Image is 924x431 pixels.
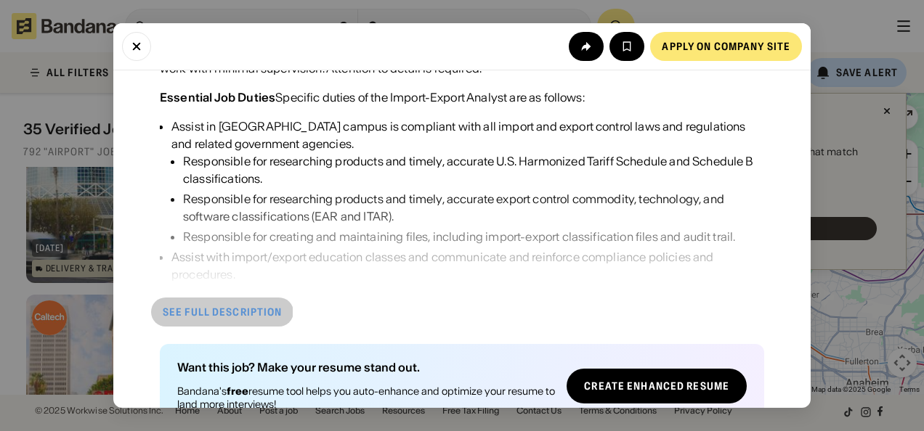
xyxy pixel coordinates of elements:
div: Specific duties of the Import-Export Analyst are as follows: [160,89,585,106]
button: Close [122,32,151,61]
div: Create Enhanced Resume [584,381,729,391]
div: Responsible for researching products and timely, accurate export control commodity, technology, a... [183,190,764,225]
div: Assist in [GEOGRAPHIC_DATA] campus is compliant with all import and export control laws and regul... [171,118,764,245]
b: free [227,385,248,398]
div: Responsible for creating and maintaining files, including import-export classification files and ... [183,228,764,245]
div: See full description [163,307,282,317]
div: Bandana's resume tool helps you auto-enhance and optimize your resume to land more interviews! [177,385,555,411]
div: Responsible for researching products and timely, accurate U.S. Harmonized Tariff Schedule and Sch... [183,152,764,187]
div: Apply on company site [662,41,790,52]
div: Essential Job Duties [160,90,275,104]
div: Assist with import/export education classes and communicate and reinforce compliance policies and... [171,248,764,283]
div: Want this job? Make your resume stand out. [177,361,555,373]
